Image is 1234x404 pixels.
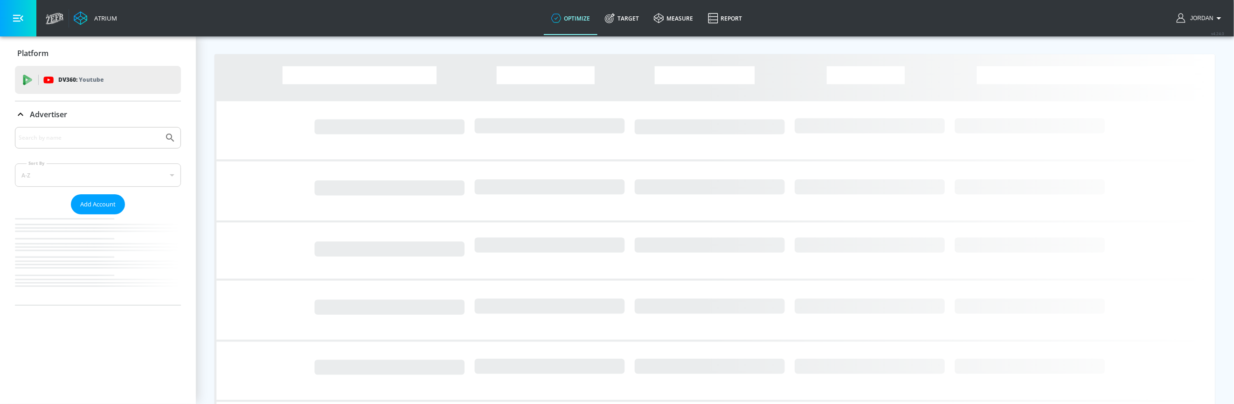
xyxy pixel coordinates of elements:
[27,160,47,166] label: Sort By
[58,75,104,85] p: DV360:
[15,101,181,128] div: Advertiser
[74,11,117,25] a: Atrium
[15,127,181,305] div: Advertiser
[1212,31,1225,36] span: v 4.24.0
[19,132,160,144] input: Search by name
[1177,13,1225,24] button: Jordan
[544,1,597,35] a: optimize
[79,75,104,85] p: Youtube
[71,194,125,214] button: Add Account
[90,14,117,22] div: Atrium
[1187,15,1213,21] span: login as: jordan.patrick@zefr.com
[17,48,49,58] p: Platform
[15,66,181,94] div: DV360: Youtube
[646,1,700,35] a: measure
[15,214,181,305] nav: list of Advertiser
[80,199,116,210] span: Add Account
[15,40,181,66] div: Platform
[597,1,646,35] a: Target
[15,163,181,187] div: A-Z
[700,1,749,35] a: Report
[30,109,67,120] p: Advertiser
